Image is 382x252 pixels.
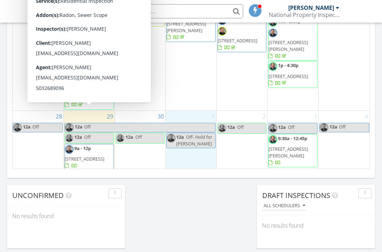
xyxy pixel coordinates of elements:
a: 9a - 2p [STREET_ADDRESS] [218,16,257,51]
a: Go to September 28, 2025 [54,111,63,122]
a: 9a - 12p [STREET_ADDRESS][PERSON_NAME] [65,17,104,47]
span: [STREET_ADDRESS] [65,156,104,162]
td: Go to October 1, 2025 [166,110,217,225]
input: Search everything... [102,4,243,18]
td: Go to October 3, 2025 [267,110,319,225]
a: Go to September 29, 2025 [105,111,115,122]
img: alex_headshot.jpg [65,123,74,132]
td: Go to September 29, 2025 [64,110,115,225]
img: alex_headshot.jpg [269,124,277,133]
img: alex_headshot.jpg [167,134,175,143]
img: alex_headshot.jpg [65,50,74,59]
div: National Property Inspections, PDX Metro [269,11,339,18]
a: Go to October 2, 2025 [261,111,267,122]
span: Unconfirmed [12,191,64,200]
span: 12a [74,134,82,140]
img: evan_headshot.jpg [218,124,227,133]
a: Go to October 4, 2025 [363,111,369,122]
span: Off- Hold for [PERSON_NAME] [176,134,212,147]
img: evan_headshot.jpg [116,134,125,143]
img: evan_headshot.jpg [269,62,277,71]
a: Go to October 3, 2025 [312,111,318,122]
span: [STREET_ADDRESS][PERSON_NAME] [269,39,308,52]
a: 9:45a - 12:15p [STREET_ADDRESS] [65,50,105,74]
span: Off [84,134,91,140]
div: All schedulers [264,203,305,208]
a: 9a - 2p [STREET_ADDRESS] [217,15,267,53]
span: 12a [125,134,133,140]
img: parfitt__jonathon.jpg [218,27,227,36]
td: Go to October 4, 2025 [318,110,369,225]
span: Off [237,124,244,130]
span: Off [84,124,91,130]
a: 9a - 12p [STREET_ADDRESS] [65,145,104,169]
img: evan_headshot.jpg [65,77,74,86]
a: 9:30a - 12:45p [STREET_ADDRESS][PERSON_NAME] [268,134,318,168]
a: 1p - 4:30p [STREET_ADDRESS] [268,61,318,88]
span: Off [288,124,295,130]
span: Off [135,134,142,140]
img: The Best Home Inspection Software - Spectora [38,4,54,19]
a: 9:45a - 12:15p [STREET_ADDRESS] [64,49,114,76]
div: No results found [7,206,125,226]
a: 9a - 12p [STREET_ADDRESS] [64,144,114,171]
td: Go to September 28, 2025 [13,110,64,225]
img: alex_headshot.jpg [13,123,22,132]
span: 12a [176,134,184,140]
a: SPECTORA [38,10,116,24]
span: [STREET_ADDRESS][PERSON_NAME] [269,146,308,159]
img: evan_headshot.jpg [269,135,277,144]
img: alex_headshot.jpg [320,123,328,132]
td: Go to September 30, 2025 [115,110,166,225]
span: 10a - 2:30p [278,18,301,24]
a: 9a - 12p [STREET_ADDRESS][PERSON_NAME] [64,16,114,49]
span: 12a [23,123,31,132]
button: All schedulers [262,201,307,211]
span: Off [339,124,346,130]
span: 12a [278,124,286,130]
span: [STREET_ADDRESS][PERSON_NAME] [65,27,104,40]
div: [PERSON_NAME] [288,4,334,11]
span: 9:45a - 12:15p [74,50,104,56]
span: SPECTORA [58,4,116,18]
a: 1p - 4:30p [STREET_ADDRESS] [269,62,308,86]
span: [STREET_ADDRESS][PERSON_NAME] [167,20,206,34]
span: 9:30a - 12:45p [278,135,307,142]
span: 12a [227,124,235,130]
a: Go to September 30, 2025 [156,111,165,122]
span: [STREET_ADDRESS] [218,37,257,44]
td: Go to October 2, 2025 [216,110,267,225]
div: No results found [257,216,375,235]
span: 2:30p - 5:45p [74,77,101,84]
span: Off [32,124,39,130]
span: 9a - 12p [74,145,91,151]
a: 2:30p - 5:45p [STREET_ADDRESS][PERSON_NAME] [64,76,114,110]
span: [STREET_ADDRESS] [65,61,104,67]
span: 12a [329,123,338,132]
span: 12a [74,123,83,132]
a: 9:30a - 12:45p [STREET_ADDRESS][PERSON_NAME] [269,135,308,166]
span: [STREET_ADDRESS] [269,73,308,79]
span: 1p - 4:30p [278,62,298,68]
img: alex_headshot.jpg [65,145,74,154]
a: 10a - 2:30p [STREET_ADDRESS][PERSON_NAME] [268,17,318,61]
img: evan_headshot.jpg [65,134,74,143]
a: 10a - 2:30p [STREET_ADDRESS][PERSON_NAME] [269,18,308,59]
img: alex_headshot.jpg [269,29,277,37]
span: [STREET_ADDRESS][PERSON_NAME] [65,88,104,101]
a: 12p - 1:30p [STREET_ADDRESS][PERSON_NAME] [167,10,206,40]
a: 12p - 1:30p [STREET_ADDRESS][PERSON_NAME] [166,8,216,42]
a: 2:30p - 5:45p [STREET_ADDRESS][PERSON_NAME] [65,77,104,108]
span: Draft Inspections [262,191,330,200]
